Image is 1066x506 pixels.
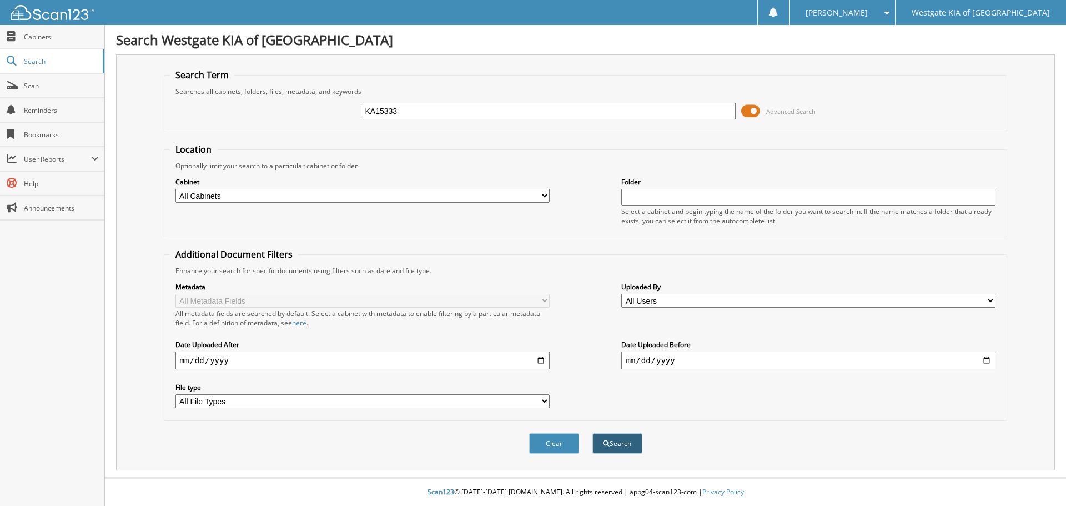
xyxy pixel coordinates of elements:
[175,177,550,187] label: Cabinet
[912,9,1050,16] span: Westgate KIA of [GEOGRAPHIC_DATA]
[170,69,234,81] legend: Search Term
[170,87,1002,96] div: Searches all cabinets, folders, files, metadata, and keywords
[175,309,550,328] div: All metadata fields are searched by default. Select a cabinet with metadata to enable filtering b...
[11,5,94,20] img: scan123-logo-white.svg
[105,479,1066,506] div: © [DATE]-[DATE] [DOMAIN_NAME]. All rights reserved | appg04-scan123-com |
[1010,453,1066,506] iframe: Chat Widget
[24,57,97,66] span: Search
[428,487,454,497] span: Scan123
[592,433,642,454] button: Search
[806,9,868,16] span: [PERSON_NAME]
[766,107,816,116] span: Advanced Search
[621,177,995,187] label: Folder
[24,81,99,91] span: Scan
[24,106,99,115] span: Reminders
[175,282,550,292] label: Metadata
[175,383,550,392] label: File type
[621,207,995,226] div: Select a cabinet and begin typing the name of the folder you want to search in. If the name match...
[170,248,298,260] legend: Additional Document Filters
[170,266,1002,275] div: Enhance your search for specific documents using filters such as date and file type.
[116,31,1055,49] h1: Search Westgate KIA of [GEOGRAPHIC_DATA]
[292,318,306,328] a: here
[170,143,217,156] legend: Location
[170,161,1002,171] div: Optionally limit your search to a particular cabinet or folder
[24,32,99,42] span: Cabinets
[175,352,550,369] input: start
[529,433,579,454] button: Clear
[621,352,995,369] input: end
[621,282,995,292] label: Uploaded By
[24,130,99,139] span: Bookmarks
[621,340,995,349] label: Date Uploaded Before
[24,154,91,164] span: User Reports
[702,487,744,497] a: Privacy Policy
[24,179,99,188] span: Help
[24,203,99,213] span: Announcements
[175,340,550,349] label: Date Uploaded After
